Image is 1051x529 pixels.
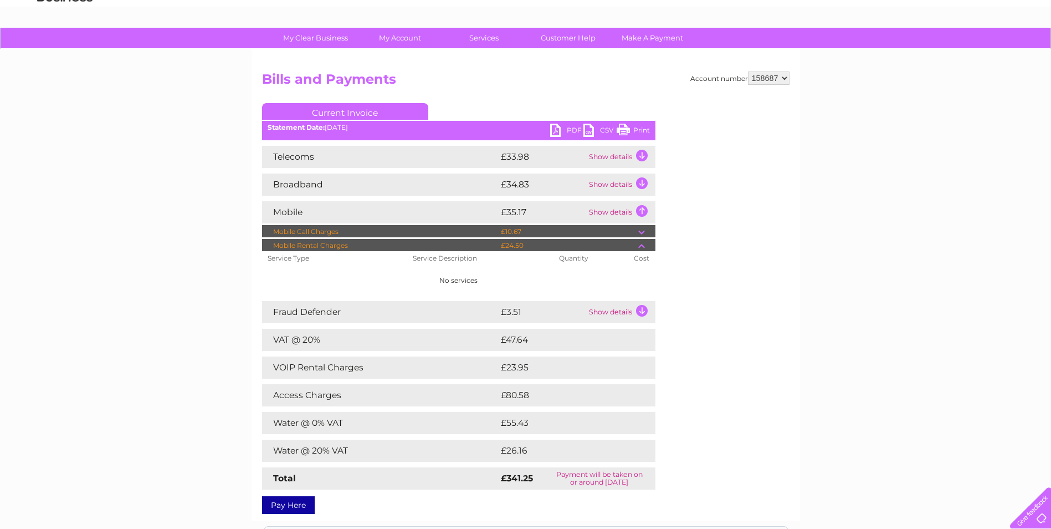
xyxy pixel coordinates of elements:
[354,28,445,48] a: My Account
[501,473,533,484] strong: £341.25
[586,301,655,323] td: Show details
[586,174,655,196] td: Show details
[955,47,971,55] a: Blog
[262,201,498,223] td: Mobile
[842,6,919,19] a: 0333 014 3131
[856,47,877,55] a: Water
[273,473,296,484] strong: Total
[262,357,498,379] td: VOIP Rental Charges
[262,124,655,131] div: [DATE]
[438,28,530,48] a: Services
[268,123,325,131] b: Statement Date:
[522,28,614,48] a: Customer Help
[262,496,315,514] a: Pay Here
[583,124,617,140] a: CSV
[915,47,948,55] a: Telecoms
[550,124,583,140] a: PDF
[498,201,586,223] td: £35.17
[586,201,655,223] td: Show details
[1014,47,1040,55] a: Log out
[264,6,788,54] div: Clear Business is a trading name of Verastar Limited (registered in [GEOGRAPHIC_DATA] No. 3667643...
[553,251,628,266] th: Quantity
[498,174,586,196] td: £34.83
[262,251,407,266] th: Service Type
[617,124,650,140] a: Print
[262,440,498,462] td: Water @ 20% VAT
[628,251,655,266] th: Cost
[498,384,633,406] td: £80.58
[498,239,638,252] td: £24.50
[270,28,361,48] a: My Clear Business
[498,357,633,379] td: £23.95
[498,440,632,462] td: £26.16
[262,384,498,406] td: Access Charges
[690,72,789,85] div: Account number
[262,174,498,196] td: Broadband
[498,301,586,323] td: £3.51
[262,146,498,168] td: Telecoms
[262,103,428,120] a: Current Invoice
[37,29,93,63] img: logo.png
[262,412,498,434] td: Water @ 0% VAT
[977,47,1004,55] a: Contact
[586,146,655,168] td: Show details
[498,412,633,434] td: £55.43
[544,467,655,490] td: Payment will be taken on or around [DATE]
[262,239,498,252] td: Mobile Rental Charges
[884,47,908,55] a: Energy
[262,329,498,351] td: VAT @ 20%
[262,72,789,93] h2: Bills and Payments
[262,266,655,296] td: No services
[498,225,638,238] td: £10.67
[407,251,554,266] th: Service Description
[607,28,698,48] a: Make A Payment
[498,146,586,168] td: £33.98
[498,329,633,351] td: £47.64
[262,225,498,238] td: Mobile Call Charges
[262,301,498,323] td: Fraud Defender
